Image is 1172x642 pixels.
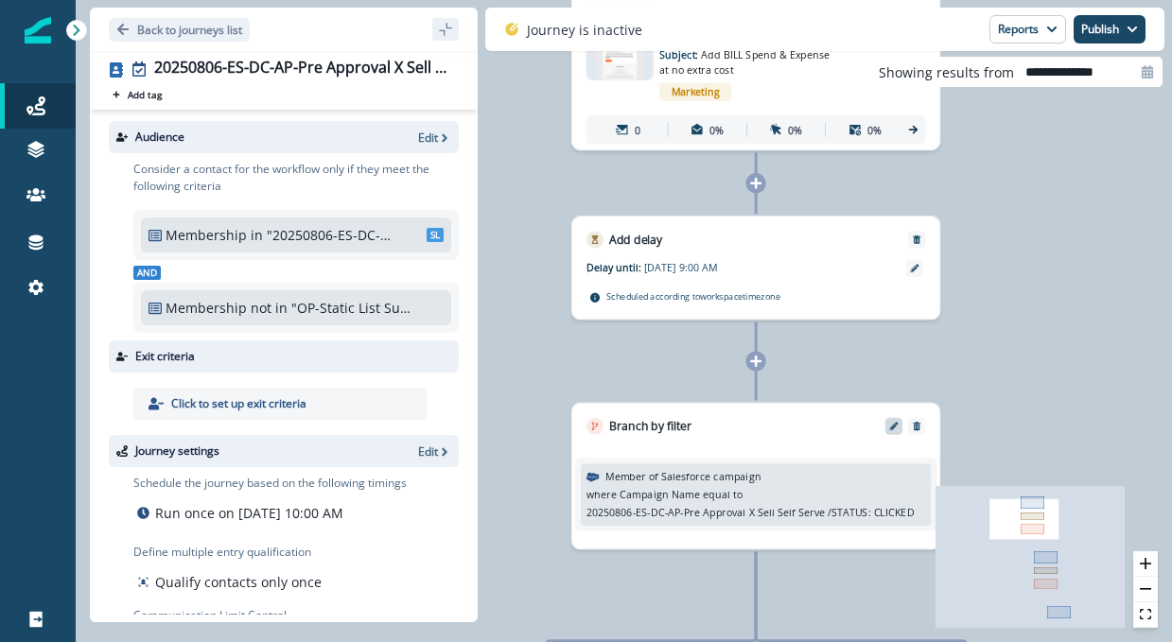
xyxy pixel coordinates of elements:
[418,443,451,460] button: Edit
[1074,15,1146,43] button: Publish
[659,39,839,78] p: Subject:
[135,442,219,460] p: Journey settings
[586,487,617,502] p: where
[155,503,343,523] p: Run once on [DATE] 10:00 AM
[1133,602,1158,628] button: fit view
[166,298,247,318] p: Membership
[137,22,242,38] p: Back to journeys list
[571,403,940,550] div: Branch by filterEditRemoveMember of Salesforce campaignwhereCampaign Nameequal to20250806-ES-DC-A...
[1133,551,1158,577] button: zoom in
[605,469,761,484] p: Member of Salesforce campaign
[659,83,731,101] span: Marketing
[135,348,195,365] p: Exit criteria
[109,18,250,42] button: Go back
[267,225,394,245] p: "20250806-ES-DC-AP-Pre Approval X Sell Self Serve"
[418,130,438,146] p: Edit
[703,487,743,502] p: equal to
[527,20,642,40] p: Journey is inactive
[905,234,928,245] button: Remove
[133,607,459,624] p: Communication Limit Control
[989,15,1066,43] button: Reports
[606,289,780,304] p: Scheduled according to workspace timezone
[251,225,263,245] p: in
[171,395,306,412] p: Click to set up exit criteria
[128,89,162,100] p: Add tag
[709,122,724,137] p: 0%
[166,225,247,245] p: Membership
[25,17,51,43] img: Inflection
[432,18,459,41] button: sidebar collapse toggle
[133,161,459,195] p: Consider a contact for the workflow only if they meet the following criteria
[659,48,830,77] span: Add BILL Spend & Expense at no extra cost
[133,544,325,561] p: Define multiple entry qualification
[133,475,407,492] p: Schedule the journey based on the following timings
[883,422,905,430] button: Edit
[571,216,940,320] div: Add delayRemoveDelay until:[DATE] 9:00 AMScheduled according toworkspacetimezone
[879,62,1014,82] p: Showing results from
[135,129,184,146] p: Audience
[644,260,824,275] p: [DATE] 9:00 AM
[635,122,640,137] p: 0
[788,122,802,137] p: 0%
[291,298,419,318] p: "OP-Static List Suppression"
[155,572,322,592] p: Qualify contacts only once
[597,9,643,80] img: email asset unavailable
[620,487,700,502] p: Campaign Name
[905,421,928,431] button: Remove
[609,418,691,435] p: Branch by filter
[867,122,882,137] p: 0%
[427,228,444,242] span: SL
[418,443,438,460] p: Edit
[418,130,451,146] button: Edit
[586,505,914,520] p: 20250806-ES-DC-AP-Pre Approval X Sell Self Serve /STATUS: CLICKED
[251,298,288,318] p: not in
[609,231,662,248] p: Add delay
[133,266,161,280] span: And
[1133,577,1158,602] button: zoom out
[586,260,644,275] p: Delay until:
[109,87,166,102] button: Add tag
[154,59,451,79] div: 20250806-ES-DC-AP-Pre Approval X Sell Self Serve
